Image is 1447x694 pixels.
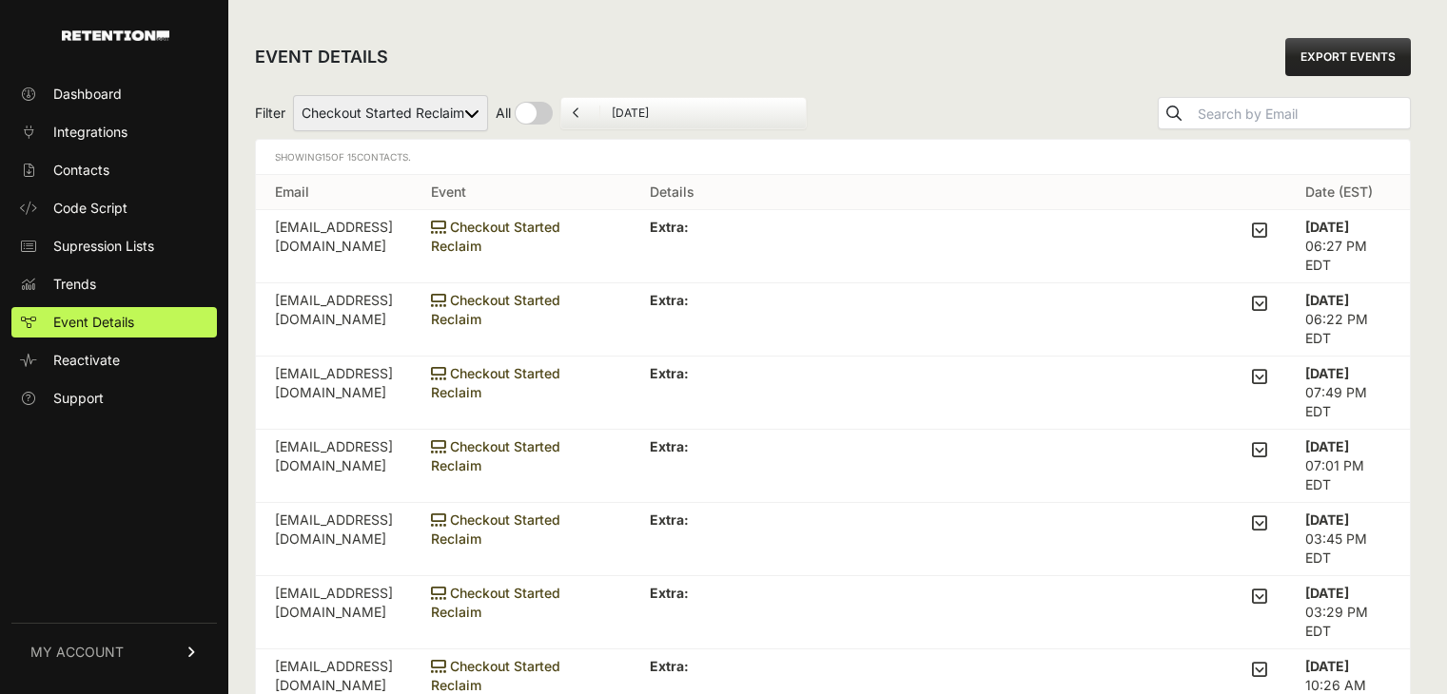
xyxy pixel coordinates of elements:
[11,623,217,681] a: MY ACCOUNT
[53,351,120,370] span: Reactivate
[1286,503,1410,576] td: 03:45 PM EDT
[1286,175,1410,210] th: Date (EST)
[293,95,488,131] select: Filter
[650,511,689,528] strong: Extra:
[53,123,127,142] span: Integrations
[1194,101,1410,127] input: Search by Email
[256,175,412,210] th: Email
[53,237,154,256] span: Supression Lists
[650,658,689,674] strong: Extra:
[11,307,217,337] a: Event Details
[30,643,124,662] span: MY ACCOUNT
[255,104,285,123] span: Filter
[11,79,217,109] a: Dashboard
[650,438,689,454] strong: Extra:
[431,438,560,473] span: Checkout Started Reclaim
[347,151,357,163] span: 15
[11,269,217,299] a: Trends
[11,345,217,376] a: Reactivate
[412,175,631,210] th: Event
[1286,357,1410,430] td: 07:49 PM EDT
[11,383,217,414] a: Support
[650,292,689,308] strong: Extra:
[53,389,104,408] span: Support
[650,219,689,235] strong: Extra:
[1285,38,1411,76] a: EXPORT EVENTS
[1305,365,1349,381] strong: [DATE]
[1286,283,1410,357] td: 06:22 PM EDT
[255,44,388,70] h2: EVENT DETAILS
[1305,292,1349,308] strong: [DATE]
[11,117,217,147] a: Integrations
[1286,430,1410,503] td: 07:01 PM EDT
[1305,511,1349,528] strong: [DATE]
[431,292,560,327] span: Checkout Started Reclaim
[1305,658,1349,674] strong: [DATE]
[256,576,412,649] td: [EMAIL_ADDRESS][DOMAIN_NAME]
[256,283,412,357] td: [EMAIL_ADDRESS][DOMAIN_NAME]
[650,365,689,381] strong: Extra:
[53,85,122,104] span: Dashboard
[1305,219,1349,235] strong: [DATE]
[631,175,1286,210] th: Details
[344,151,411,163] span: Contacts.
[53,275,96,294] span: Trends
[322,151,331,163] span: 15
[11,193,217,223] a: Code Script
[1286,576,1410,649] td: 03:29 PM EDT
[256,357,412,430] td: [EMAIL_ADDRESS][DOMAIN_NAME]
[1286,210,1410,283] td: 06:27 PM EDT
[431,658,560,693] span: Checkout Started Reclaim
[431,219,560,254] span: Checkout Started Reclaim
[431,511,560,547] span: Checkout Started Reclaim
[275,147,411,166] div: Showing of
[650,585,689,601] strong: Extra:
[256,430,412,503] td: [EMAIL_ADDRESS][DOMAIN_NAME]
[1305,585,1349,601] strong: [DATE]
[11,155,217,185] a: Contacts
[256,210,412,283] td: [EMAIL_ADDRESS][DOMAIN_NAME]
[53,199,127,218] span: Code Script
[62,30,169,41] img: Retention.com
[53,313,134,332] span: Event Details
[256,503,412,576] td: [EMAIL_ADDRESS][DOMAIN_NAME]
[53,161,109,180] span: Contacts
[1305,438,1349,454] strong: [DATE]
[11,231,217,261] a: Supression Lists
[431,365,560,400] span: Checkout Started Reclaim
[431,585,560,620] span: Checkout Started Reclaim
